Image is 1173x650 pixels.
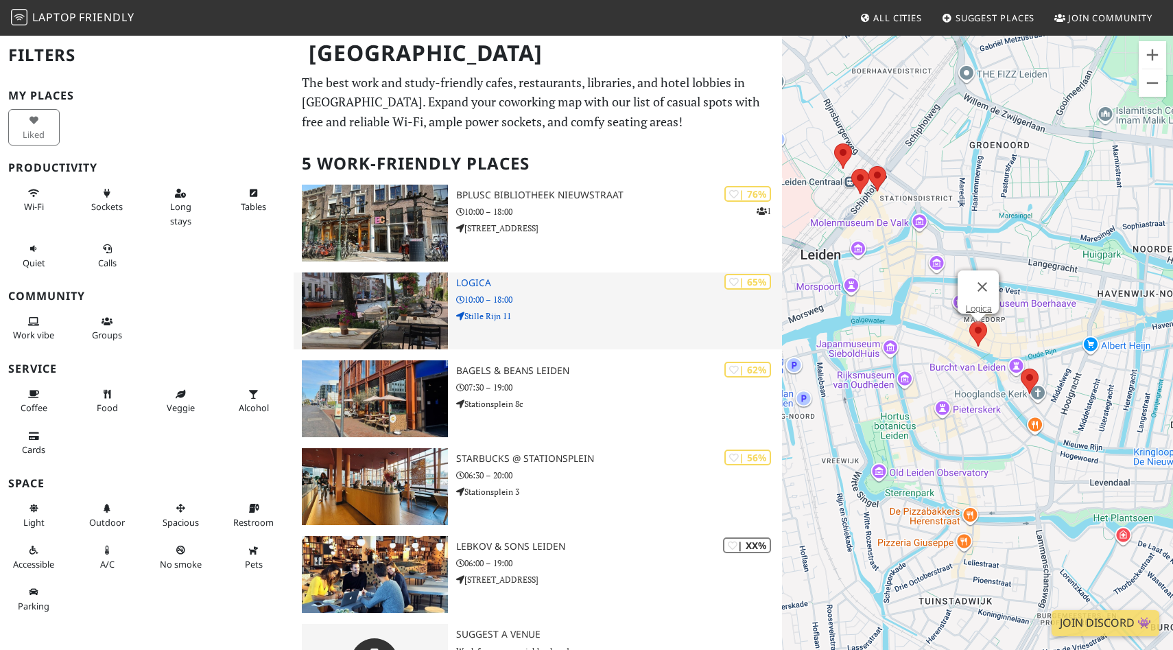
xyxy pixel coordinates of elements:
button: A/C [82,539,133,575]
span: Power sockets [91,200,123,213]
button: Veggie [155,383,206,419]
span: Join Community [1068,12,1152,24]
p: 1 [757,205,771,218]
div: | 56% [724,450,771,465]
button: Sockets [82,182,133,218]
span: Air conditioned [100,558,115,570]
a: Suggest Places [936,5,1041,30]
h3: Productivity [8,161,285,174]
button: Zoom in [1139,41,1166,69]
button: Outdoor [82,497,133,533]
button: Spacious [155,497,206,533]
p: [STREET_ADDRESS] [456,573,782,586]
button: Tables [228,182,280,218]
button: Accessible [8,539,60,575]
img: BplusC Bibliotheek Nieuwstraat [302,185,449,262]
a: Join Community [1049,5,1158,30]
p: 10:00 – 18:00 [456,293,782,306]
button: No smoke [155,539,206,575]
button: Parking [8,581,60,617]
a: LaptopFriendly LaptopFriendly [11,6,134,30]
span: Alcohol [239,402,269,414]
img: Logica [302,272,449,349]
img: Starbucks @ Stationsplein [302,448,449,525]
button: Food [82,383,133,419]
div: | 76% [724,186,771,202]
span: Smoke free [160,558,202,570]
img: Bagels & Beans Leiden [302,360,449,437]
span: Quiet [23,257,45,269]
h3: Logica [456,277,782,289]
a: All Cities [854,5,927,30]
span: Natural light [23,516,45,529]
a: Bagels & Beans Leiden | 62% Bagels & Beans Leiden 07:30 – 19:00 Stationsplein 8c [294,360,783,437]
p: 10:00 – 18:00 [456,205,782,218]
span: Parking [18,600,49,612]
h3: Starbucks @ Stationsplein [456,453,782,465]
span: Accessible [13,558,54,570]
h3: BplusC Bibliotheek Nieuwstraat [456,189,782,201]
button: Restroom [228,497,280,533]
span: Outdoor area [89,516,125,529]
button: Work vibe [8,310,60,347]
p: Stille Rijn 11 [456,310,782,323]
span: Veggie [167,402,195,414]
div: | 62% [724,362,771,378]
a: Logica [966,303,992,314]
span: Laptop [32,10,77,25]
button: Calls [82,237,133,274]
span: Work-friendly tables [241,200,266,213]
span: Suggest Places [956,12,1035,24]
h3: Suggest a Venue [456,629,782,640]
button: Long stays [155,182,206,232]
div: | XX% [723,537,771,553]
h3: Bagels & Beans Leiden [456,365,782,377]
span: Coffee [21,402,47,414]
span: Food [97,402,118,414]
button: Groups [82,310,133,347]
a: Starbucks @ Stationsplein | 56% Starbucks @ Stationsplein 06:30 – 20:00 Stationsplein 3 [294,448,783,525]
button: Light [8,497,60,533]
span: Video/audio calls [98,257,117,269]
h1: [GEOGRAPHIC_DATA] [298,34,780,72]
h3: Lebkov & Sons Leiden [456,541,782,553]
a: Logica | 65% Logica 10:00 – 18:00 Stille Rijn 11 [294,272,783,349]
img: LaptopFriendly [11,9,27,25]
h2: 5 Work-Friendly Places [302,143,774,185]
span: People working [13,329,54,341]
span: Credit cards [22,443,45,456]
h3: Community [8,290,285,303]
h3: My Places [8,89,285,102]
button: Pets [228,539,280,575]
p: Stationsplein 3 [456,485,782,498]
h3: Space [8,477,285,490]
p: 06:30 – 20:00 [456,469,782,482]
span: Pet friendly [245,558,263,570]
a: BplusC Bibliotheek Nieuwstraat | 76% 1 BplusC Bibliotheek Nieuwstraat 10:00 – 18:00 [STREET_ADDRESS] [294,185,783,262]
span: Group tables [92,329,122,341]
a: Lebkov & Sons Leiden | XX% Lebkov & Sons Leiden 06:00 – 19:00 [STREET_ADDRESS] [294,536,783,613]
button: Close [966,270,999,303]
button: Coffee [8,383,60,419]
p: [STREET_ADDRESS] [456,222,782,235]
p: 07:30 – 19:00 [456,381,782,394]
span: Stable Wi-Fi [24,200,44,213]
p: 06:00 – 19:00 [456,557,782,570]
span: Spacious [163,516,199,529]
button: Quiet [8,237,60,274]
h2: Filters [8,34,285,76]
span: All Cities [873,12,922,24]
button: Zoom out [1139,69,1166,97]
img: Lebkov & Sons Leiden [302,536,449,613]
p: The best work and study-friendly cafes, restaurants, libraries, and hotel lobbies in [GEOGRAPHIC_... [302,73,774,132]
span: Restroom [233,516,274,529]
span: Long stays [170,200,191,227]
span: Friendly [79,10,134,25]
p: Stationsplein 8c [456,397,782,410]
h3: Service [8,362,285,375]
div: | 65% [724,274,771,290]
button: Wi-Fi [8,182,60,218]
button: Alcohol [228,383,280,419]
button: Cards [8,425,60,461]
